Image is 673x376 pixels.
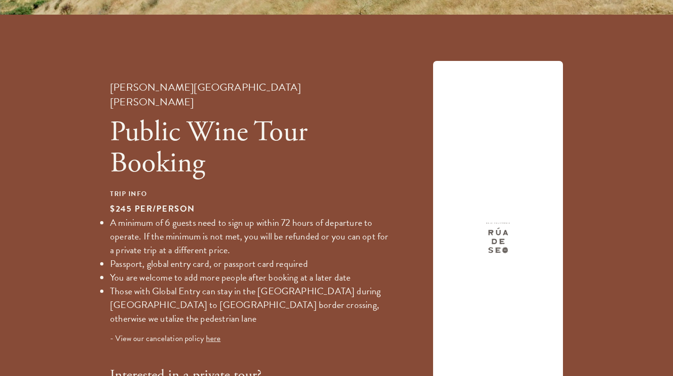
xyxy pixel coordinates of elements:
[110,257,393,271] li: Passport, global entry card, or passport card required
[110,284,393,325] li: Those with Global Entry can stay in the [GEOGRAPHIC_DATA] during [GEOGRAPHIC_DATA] to [GEOGRAPHIC...
[110,117,346,179] h2: Public Wine Tour Booking
[110,187,393,201] p: Trip Info
[110,201,393,216] p: $245 per/person
[110,80,346,109] h1: [PERSON_NAME][GEOGRAPHIC_DATA][PERSON_NAME]
[110,271,393,284] li: You are welcome to add more people after booking at a later date
[110,333,393,344] p: - View our cancelation policy
[110,216,393,257] li: A minimum of 6 guests need to sign up within 72 hours of departure to operate. If the minimum is ...
[206,333,221,344] span: here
